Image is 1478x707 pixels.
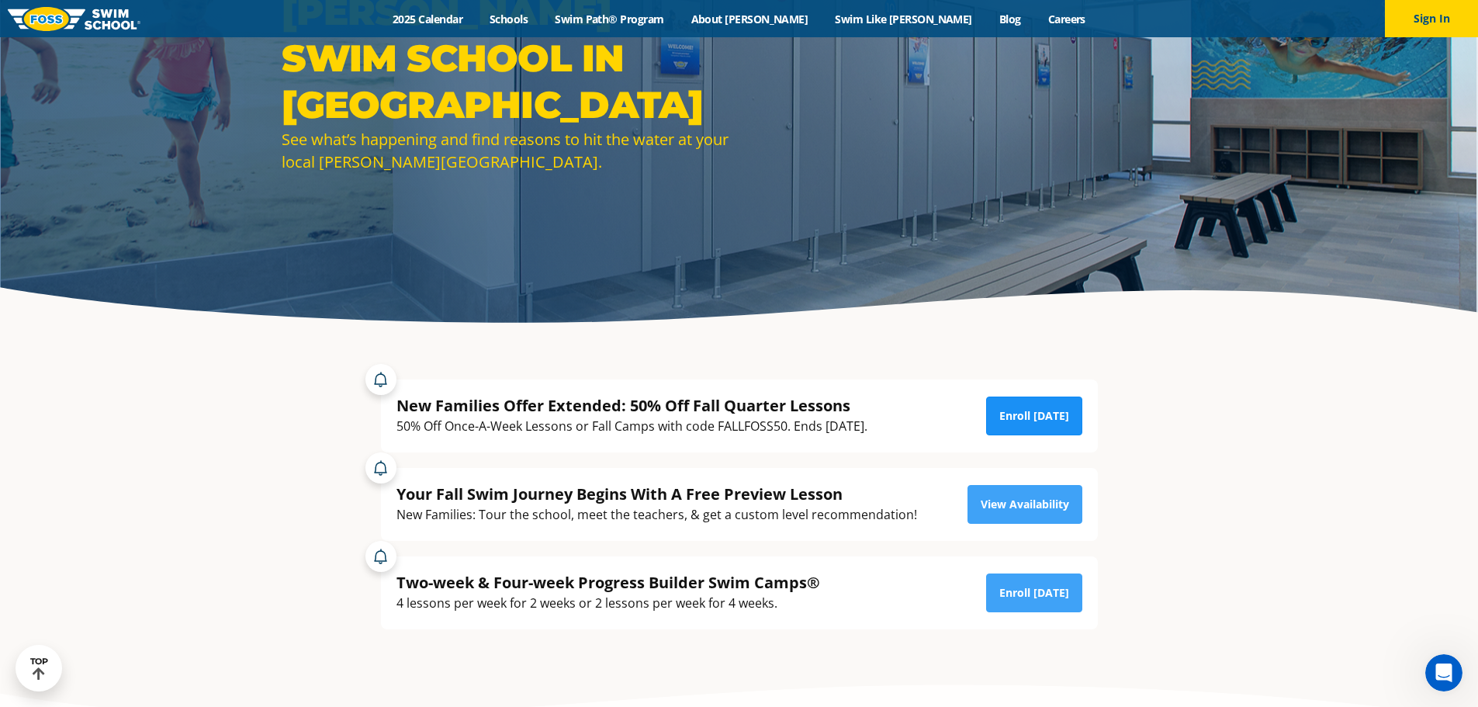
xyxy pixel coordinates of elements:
div: New Families Offer Extended: 50% Off Fall Quarter Lessons [396,395,867,416]
a: About [PERSON_NAME] [677,12,822,26]
a: Enroll [DATE] [986,574,1082,612]
a: 2025 Calendar [379,12,476,26]
a: Swim Like [PERSON_NAME] [822,12,986,26]
a: Schools [476,12,542,26]
a: View Availability [967,485,1082,524]
div: 50% Off Once-A-Week Lessons or Fall Camps with code FALLFOSS50. Ends [DATE]. [396,416,867,437]
div: Your Fall Swim Journey Begins With A Free Preview Lesson [396,483,917,504]
a: Careers [1034,12,1099,26]
div: See what’s happening and find reasons to hit the water at your local [PERSON_NAME][GEOGRAPHIC_DATA]. [282,128,732,173]
div: 4 lessons per week for 2 weeks or 2 lessons per week for 4 weeks. [396,593,820,614]
iframe: Intercom live chat [1425,654,1462,691]
img: FOSS Swim School Logo [8,7,140,31]
a: Enroll [DATE] [986,397,1082,435]
a: Swim Path® Program [542,12,677,26]
div: TOP [30,657,48,681]
a: Blog [985,12,1034,26]
div: Two-week & Four-week Progress Builder Swim Camps® [396,572,820,593]
div: New Families: Tour the school, meet the teachers, & get a custom level recommendation! [396,504,917,525]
